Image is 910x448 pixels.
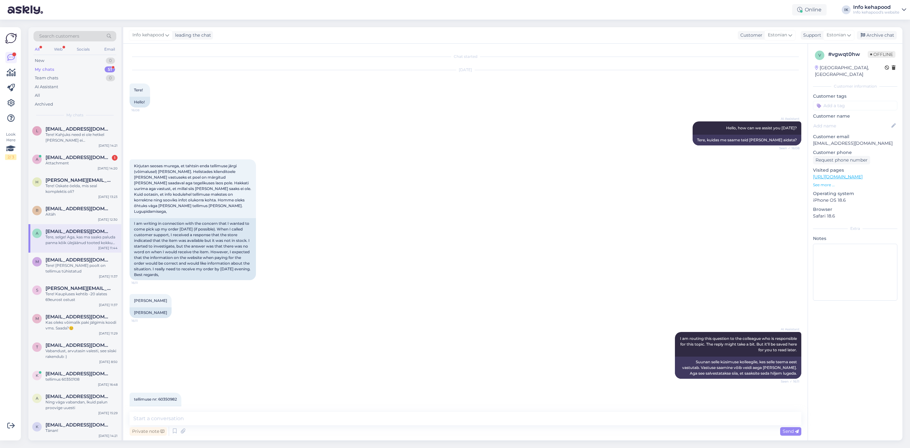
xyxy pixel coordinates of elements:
span: Seen ✓ 16:08 [776,146,799,150]
p: Browser [813,206,897,213]
span: tiina.kiik@gmail.com [45,342,111,348]
span: Estonian [827,32,846,39]
div: [DATE] 16:48 [98,382,118,387]
div: [DATE] 12:30 [98,217,118,222]
span: l [36,128,38,133]
div: My chats [35,66,54,73]
div: leading the chat [173,32,211,39]
span: annelimusto@gmail.com [45,394,111,399]
div: I am writing in connection with the concern that I wanted to come pick up my order [DATE] (if pos... [130,218,256,280]
span: h [35,180,39,184]
span: 16:11 [131,280,155,285]
span: s [36,288,38,292]
div: 0 [106,75,115,81]
span: AI Assistant [776,116,799,121]
span: I am routing this question to the colleague who is responsible for this topic. The reply might ta... [680,336,798,352]
span: katrinolesk@gmail.com [45,371,111,377]
div: Info kehapood's website [853,10,899,15]
div: Suunan selle küsimuse kolleegile, kes selle teema eest vastutab. Vastuse saamine võib veidi aega ... [675,357,801,379]
span: annelimusto@gmail.com [45,155,111,160]
div: Customer information [813,83,897,89]
span: m [35,316,39,321]
span: Hello, how can we assist you [DATE]? [726,126,797,130]
span: a [36,157,39,162]
p: Safari 18.6 [813,213,897,219]
div: Tere! Kaupluses kehtib -20 alates 69eurost ostust [45,291,118,303]
div: Web [53,45,64,53]
span: a [36,396,39,401]
p: Customer phone [813,149,897,156]
span: My chats [66,112,83,118]
div: 0 [106,58,115,64]
span: r [36,208,39,213]
a: Info kehapoodInfo kehapood's website [853,5,906,15]
span: Tere! [134,88,143,92]
span: Offline [868,51,895,58]
div: Info kehapood [853,5,899,10]
div: Tere, kuidas me saame teid [PERSON_NAME] aidata? [693,135,801,145]
span: 16:08 [131,108,155,113]
div: Team chats [35,75,58,81]
div: [PERSON_NAME] [130,307,172,318]
span: katlinmikker@gmail.com [45,422,111,428]
div: Customer [738,32,762,39]
span: arinakene7@gmail.com [45,229,111,234]
div: [DATE] [130,67,801,73]
div: [DATE] 14:21 [99,143,118,148]
div: Attachment [45,160,118,166]
input: Add name [813,122,890,129]
span: Seen ✓ 16:11 [776,379,799,384]
span: Kirjutan seoses murega, et tahtsin enda tellimuse järgi (võimalusel) [PERSON_NAME]. Helistades kl... [134,163,252,214]
div: [DATE] 11:29 [99,331,118,336]
span: muahannalattik@gmail.com [45,314,111,320]
div: Socials [76,45,91,53]
span: tellimuse nr: 60350982 [134,397,177,402]
p: Customer tags [813,93,897,100]
img: Askly Logo [5,32,17,44]
p: iPhone OS 18.6 [813,197,897,204]
div: [DATE] 15:29 [98,411,118,415]
p: [EMAIL_ADDRESS][DOMAIN_NAME] [813,140,897,147]
span: m [35,259,39,264]
p: Visited pages [813,167,897,174]
div: Aitäh [45,212,118,217]
span: a [36,231,39,236]
div: 51 [105,66,115,73]
div: Extra [813,226,897,231]
div: AI Assistant [35,84,58,90]
span: AI Assistant [776,327,799,332]
div: Tänan! [45,428,118,433]
div: Tere, selge! Aga, kas ma saaks paluda panna kõik ülejäänud tooted kokku (geellakk ja küüneviil) n... [45,234,118,246]
div: New [35,58,44,64]
div: Tere! Kahjuks need ei ole hetkel [PERSON_NAME] ei [PERSON_NAME], kas on veel tulemas [45,132,118,143]
span: [PERSON_NAME] [134,298,167,303]
div: [DATE] 11:37 [99,303,118,307]
div: [DATE] 8:50 [99,359,118,364]
p: See more ... [813,182,897,188]
div: Archive chat [857,31,897,40]
span: maryh@hot.ee [45,257,111,263]
div: [DATE] 11:37 [99,274,118,279]
div: Archived [35,101,53,107]
div: Email [103,45,116,53]
div: [GEOGRAPHIC_DATA], [GEOGRAPHIC_DATA] [815,64,885,78]
div: # vgwqt0hw [828,51,868,58]
span: Search customers [39,33,79,40]
span: helina.evert@mail.ee [45,177,111,183]
div: All [35,92,40,99]
div: 2 / 3 [5,154,16,160]
div: tellimus 60350108 [45,377,118,382]
div: Private note [130,427,167,436]
div: Request phone number [813,156,870,164]
p: Operating system [813,190,897,197]
p: Customer name [813,113,897,120]
div: Online [792,4,827,15]
div: 1 [112,155,118,161]
div: order no.: 60350982 [130,406,181,417]
div: [DATE] 14:20 [98,166,118,171]
span: k [36,424,39,429]
span: Estonian [768,32,787,39]
div: IK [842,5,851,14]
div: Vabandust, arvutasin valesti, see siiski rakendub :) [45,348,118,359]
span: v [818,53,821,58]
